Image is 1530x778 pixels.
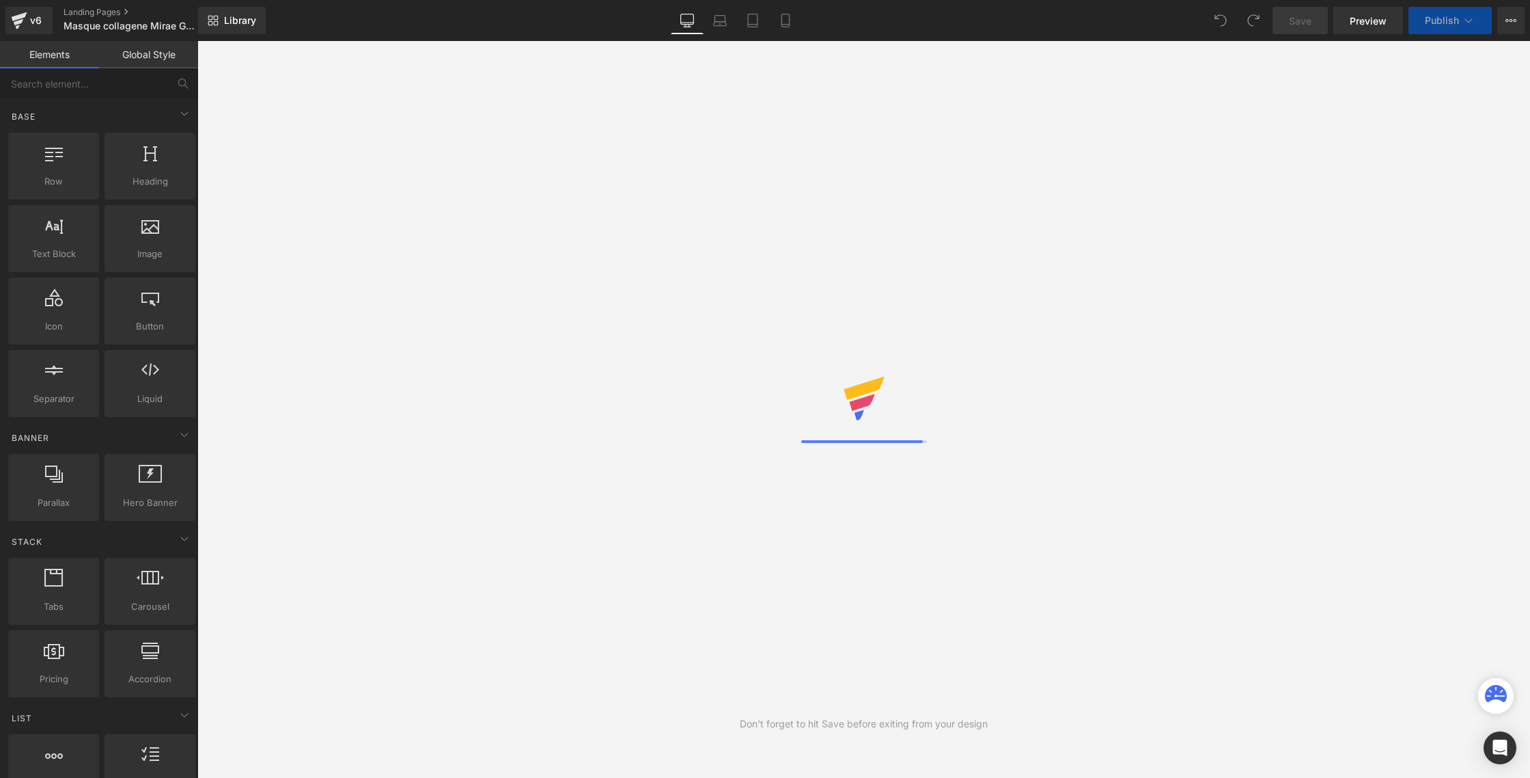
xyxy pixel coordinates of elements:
[12,672,95,686] span: Pricing
[10,535,44,548] span: Stack
[109,247,191,261] span: Image
[99,41,198,68] a: Global Style
[1425,15,1459,26] span: Publish
[1289,14,1311,28] span: Save
[671,7,704,34] a: Desktop
[10,110,37,123] span: Base
[109,496,191,510] span: Hero Banner
[1408,7,1492,34] button: Publish
[198,7,266,34] a: New Library
[109,319,191,334] span: Button
[109,672,191,686] span: Accordion
[12,392,95,406] span: Separator
[12,600,95,614] span: Tabs
[1350,14,1387,28] span: Preview
[12,319,95,334] span: Icon
[224,14,256,27] span: Library
[64,7,221,18] a: Landing Pages
[12,247,95,261] span: Text Block
[109,392,191,406] span: Liquid
[27,12,44,29] div: v6
[12,174,95,189] span: Row
[64,21,195,31] span: Masque collagene Mirae Glow
[769,7,802,34] a: Mobile
[109,600,191,614] span: Carousel
[704,7,736,34] a: Laptop
[1207,7,1234,34] button: Undo
[12,496,95,510] span: Parallax
[10,712,33,725] span: List
[1240,7,1267,34] button: Redo
[1333,7,1403,34] a: Preview
[5,7,53,34] a: v6
[1484,732,1516,764] div: Open Intercom Messenger
[10,431,51,444] span: Banner
[109,174,191,189] span: Heading
[740,716,988,732] div: Don't forget to hit Save before exiting from your design
[736,7,769,34] a: Tablet
[1497,7,1525,34] button: More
